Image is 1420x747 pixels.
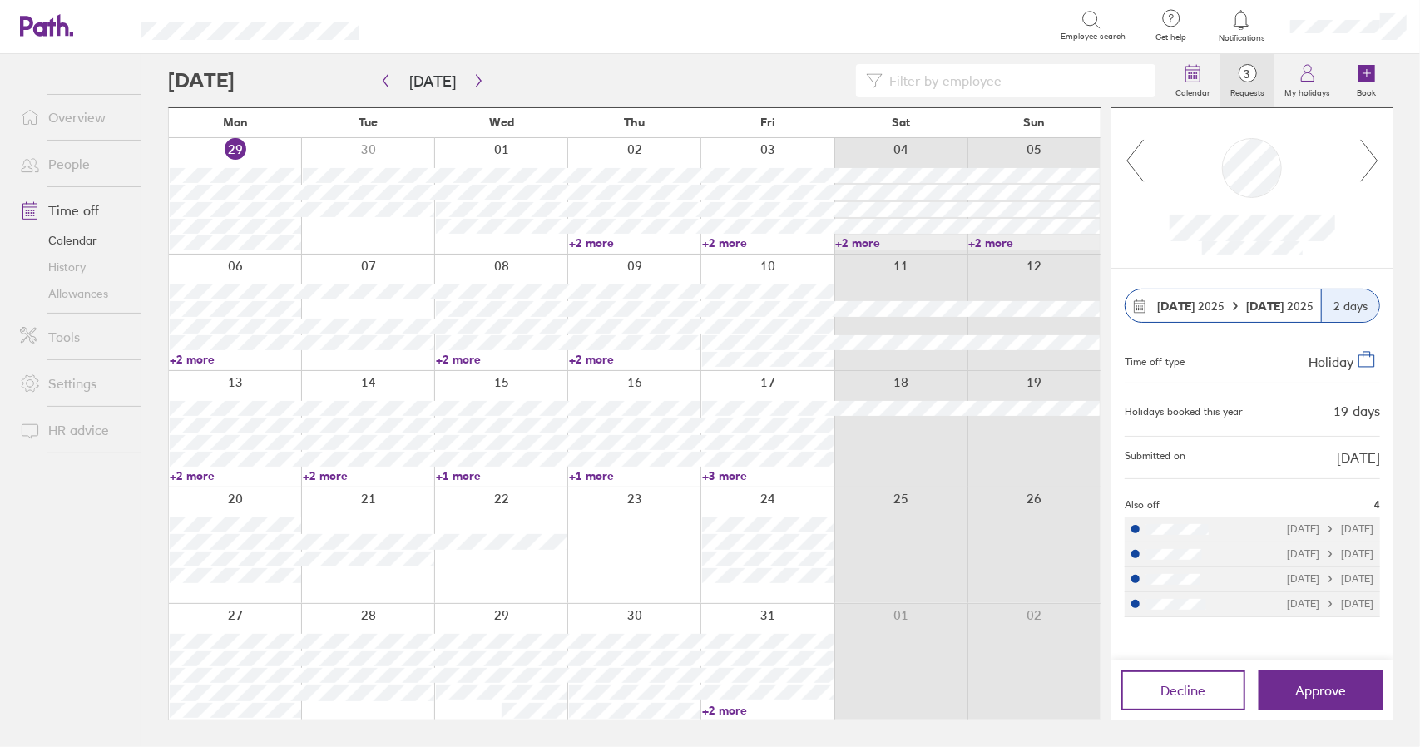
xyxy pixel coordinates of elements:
[7,147,141,181] a: People
[170,468,301,483] a: +2 more
[1061,32,1126,42] span: Employee search
[702,468,834,483] a: +3 more
[1321,289,1379,322] div: 2 days
[702,235,834,250] a: +2 more
[1247,299,1314,313] span: 2025
[1287,523,1373,535] div: [DATE] [DATE]
[1215,33,1269,43] span: Notifications
[760,116,775,129] span: Fri
[1247,299,1288,314] strong: [DATE]
[1125,450,1185,465] span: Submitted on
[1287,548,1373,560] div: [DATE] [DATE]
[396,67,469,95] button: [DATE]
[7,320,141,354] a: Tools
[1287,598,1373,610] div: [DATE] [DATE]
[1374,499,1380,511] span: 4
[968,235,1100,250] a: +2 more
[223,116,248,129] span: Mon
[1125,499,1160,511] span: Also off
[1220,54,1274,107] a: 3Requests
[1309,354,1353,370] span: Holiday
[1274,83,1340,98] label: My holidays
[303,468,434,483] a: +2 more
[1348,83,1387,98] label: Book
[1340,54,1393,107] a: Book
[1296,683,1347,698] span: Approve
[1333,403,1380,418] div: 19 days
[170,352,301,367] a: +2 more
[883,65,1145,96] input: Filter by employee
[7,254,141,280] a: History
[436,352,567,367] a: +2 more
[1121,670,1246,710] button: Decline
[7,194,141,227] a: Time off
[7,413,141,447] a: HR advice
[1165,54,1220,107] a: Calendar
[702,703,834,718] a: +2 more
[1125,406,1243,418] div: Holidays booked this year
[1274,54,1340,107] a: My holidays
[404,17,447,32] div: Search
[569,235,700,250] a: +2 more
[1215,8,1269,43] a: Notifications
[1287,573,1373,585] div: [DATE] [DATE]
[892,116,910,129] span: Sat
[1337,450,1380,465] span: [DATE]
[489,116,514,129] span: Wed
[7,280,141,307] a: Allowances
[1161,683,1206,698] span: Decline
[624,116,645,129] span: Thu
[1220,67,1274,81] span: 3
[1157,299,1225,313] span: 2025
[7,227,141,254] a: Calendar
[569,468,700,483] a: +1 more
[359,116,378,129] span: Tue
[436,468,567,483] a: +1 more
[1157,299,1195,314] strong: [DATE]
[1023,116,1045,129] span: Sun
[1259,670,1383,710] button: Approve
[1144,32,1198,42] span: Get help
[569,352,700,367] a: +2 more
[1125,349,1185,369] div: Time off type
[7,101,141,134] a: Overview
[1165,83,1220,98] label: Calendar
[7,367,141,400] a: Settings
[835,235,967,250] a: +2 more
[1220,83,1274,98] label: Requests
